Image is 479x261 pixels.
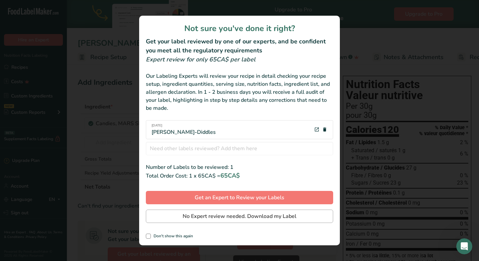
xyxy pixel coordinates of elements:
span: Get an Expert to Review your Labels [195,194,284,202]
button: Get an Expert to Review your Labels [146,191,333,204]
div: Number of Labels to be reviewed: 1 [146,163,333,171]
div: Our Labeling Experts will review your recipe in detail checking your recipe setup, ingredient qua... [146,72,333,112]
div: Expert review for only 65CA$ per label [146,55,333,64]
div: [PERSON_NAME]-Diddles [152,123,216,136]
span: No Expert review needed. Download my Label [183,212,296,220]
iframe: Intercom live chat [456,238,472,254]
span: 65CA$ [220,172,240,180]
span: [DATE] [152,123,216,128]
input: Need other labels reviewed? Add them here [146,142,333,155]
h1: Not sure you've done it right? [146,22,333,34]
span: Don't show this again [151,234,193,239]
h2: Get your label reviewed by one of our experts, and be confident you meet all the regulatory requi... [146,37,333,55]
button: No Expert review needed. Download my Label [146,210,333,223]
div: Total Order Cost: 1 x 65CA$ = [146,171,333,180]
